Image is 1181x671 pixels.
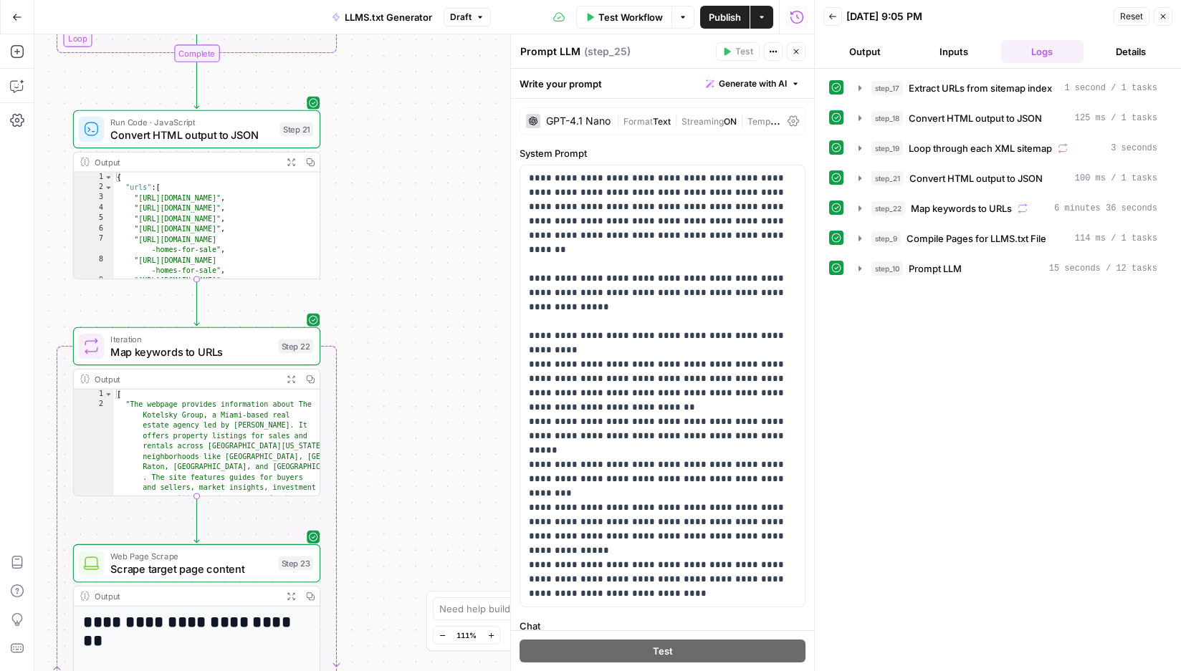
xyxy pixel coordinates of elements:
[850,227,1166,250] button: 114 ms / 1 tasks
[95,155,277,168] div: Output
[907,231,1046,246] span: Compile Pages for LLMS.txt File
[1120,10,1143,23] span: Reset
[719,77,787,90] span: Generate with AI
[194,496,199,543] g: Edge from step_22 to step_23
[110,561,272,576] span: Scrape target page content
[1001,40,1084,63] button: Logs
[700,6,750,29] button: Publish
[74,203,114,213] div: 4
[174,44,220,62] div: Complete
[576,6,671,29] button: Test Workflow
[73,327,320,496] div: IterationMap keywords to URLsStep 22Output[ "The webpage provides information about The Kotelsky ...
[724,116,737,127] span: ON
[104,390,113,400] span: Toggle code folding, rows 1 through 104
[74,255,114,276] div: 8
[511,69,814,98] div: Write your prompt
[1049,262,1157,275] span: 15 seconds / 12 tasks
[871,231,901,246] span: step_9
[871,261,903,276] span: step_10
[909,141,1052,155] span: Loop through each XML sitemap
[110,127,273,143] span: Convert HTML output to JSON
[323,6,441,29] button: LLMS.txt Generator
[110,115,273,128] span: Run Code · JavaScript
[1054,202,1157,215] span: 6 minutes 36 seconds
[747,113,780,127] span: Temp
[450,11,472,24] span: Draft
[194,62,199,109] g: Edge from step_19-iteration-end to step_21
[520,619,805,633] label: Chat
[520,639,805,662] button: Test
[911,201,1012,216] span: Map keywords to URLs
[584,44,631,59] span: ( step_25 )
[671,113,682,127] span: |
[912,40,995,63] button: Inputs
[194,279,199,326] g: Edge from step_21 to step_22
[700,74,805,93] button: Generate with AI
[279,122,313,136] div: Step 21
[871,201,905,216] span: step_22
[74,183,114,193] div: 2
[709,10,741,24] span: Publish
[546,116,611,126] div: GPT-4.1 Nano
[909,171,1043,185] span: Convert HTML output to JSON
[74,276,114,286] div: 9
[1111,142,1157,155] span: 3 seconds
[1075,172,1157,185] span: 100 ms / 1 tasks
[110,550,272,563] span: Web Page Scrape
[104,173,113,183] span: Toggle code folding, rows 1 through 106
[682,116,724,127] span: Streaming
[110,333,272,346] span: Iteration
[716,42,760,61] button: Test
[278,339,313,353] div: Step 22
[74,390,114,400] div: 1
[850,137,1166,160] button: 3 seconds
[909,111,1042,125] span: Convert HTML output to JSON
[95,589,277,602] div: Output
[850,107,1166,130] button: 125 ms / 1 tasks
[871,81,903,95] span: step_17
[520,44,580,59] textarea: Prompt LLM
[74,214,114,224] div: 5
[909,81,1052,95] span: Extract URLs from sitemap index
[909,261,962,276] span: Prompt LLM
[850,167,1166,190] button: 100 ms / 1 tasks
[850,257,1166,280] button: 15 seconds / 12 tasks
[1075,232,1157,245] span: 114 ms / 1 tasks
[520,146,805,160] label: System Prompt
[73,110,320,279] div: Run Code · JavaScriptConvert HTML output to JSONStep 21Output{ "urls":[ "[URL][DOMAIN_NAME]", "[U...
[73,44,320,62] div: Complete
[1114,7,1149,26] button: Reset
[653,644,673,658] span: Test
[735,45,753,58] span: Test
[616,113,623,127] span: |
[653,116,671,127] span: Text
[444,8,491,26] button: Draft
[850,197,1166,220] button: 6 minutes 36 seconds
[74,193,114,203] div: 3
[74,224,114,234] div: 6
[278,556,313,571] div: Step 23
[823,40,907,63] button: Output
[871,171,904,185] span: step_21
[456,629,477,641] span: 111%
[104,183,113,193] span: Toggle code folding, rows 2 through 105
[74,173,114,183] div: 1
[95,372,277,385] div: Output
[1089,40,1172,63] button: Details
[598,10,663,24] span: Test Workflow
[623,116,653,127] span: Format
[110,344,272,359] span: Map keywords to URLs
[871,141,903,155] span: step_19
[1064,82,1157,95] span: 1 second / 1 tasks
[74,400,114,566] div: 2
[1075,112,1157,125] span: 125 ms / 1 tasks
[74,235,114,256] div: 7
[345,10,432,24] span: LLMS.txt Generator
[850,77,1166,100] button: 1 second / 1 tasks
[871,111,903,125] span: step_18
[737,113,747,127] span: |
